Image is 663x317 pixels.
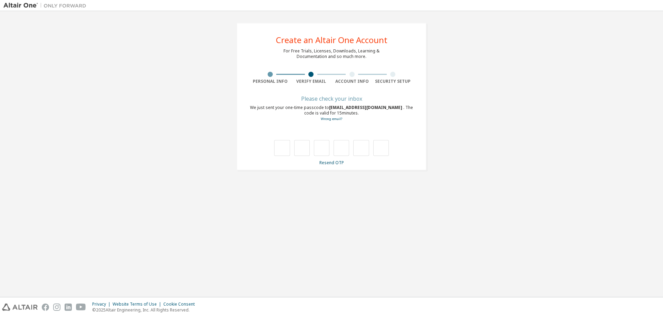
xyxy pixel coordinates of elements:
[276,36,387,44] div: Create an Altair One Account
[284,48,379,59] div: For Free Trials, Licenses, Downloads, Learning & Documentation and so much more.
[113,301,163,307] div: Website Terms of Use
[373,79,414,84] div: Security Setup
[2,304,38,311] img: altair_logo.svg
[329,105,403,110] span: [EMAIL_ADDRESS][DOMAIN_NAME]
[250,79,291,84] div: Personal Info
[65,304,72,311] img: linkedin.svg
[163,301,199,307] div: Cookie Consent
[250,97,413,101] div: Please check your inbox
[319,160,344,166] a: Resend OTP
[76,304,86,311] img: youtube.svg
[291,79,332,84] div: Verify Email
[42,304,49,311] img: facebook.svg
[250,105,413,122] div: We just sent your one-time passcode to . The code is valid for 15 minutes.
[53,304,60,311] img: instagram.svg
[92,301,113,307] div: Privacy
[321,117,342,121] a: Go back to the registration form
[92,307,199,313] p: © 2025 Altair Engineering, Inc. All Rights Reserved.
[331,79,373,84] div: Account Info
[3,2,90,9] img: Altair One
